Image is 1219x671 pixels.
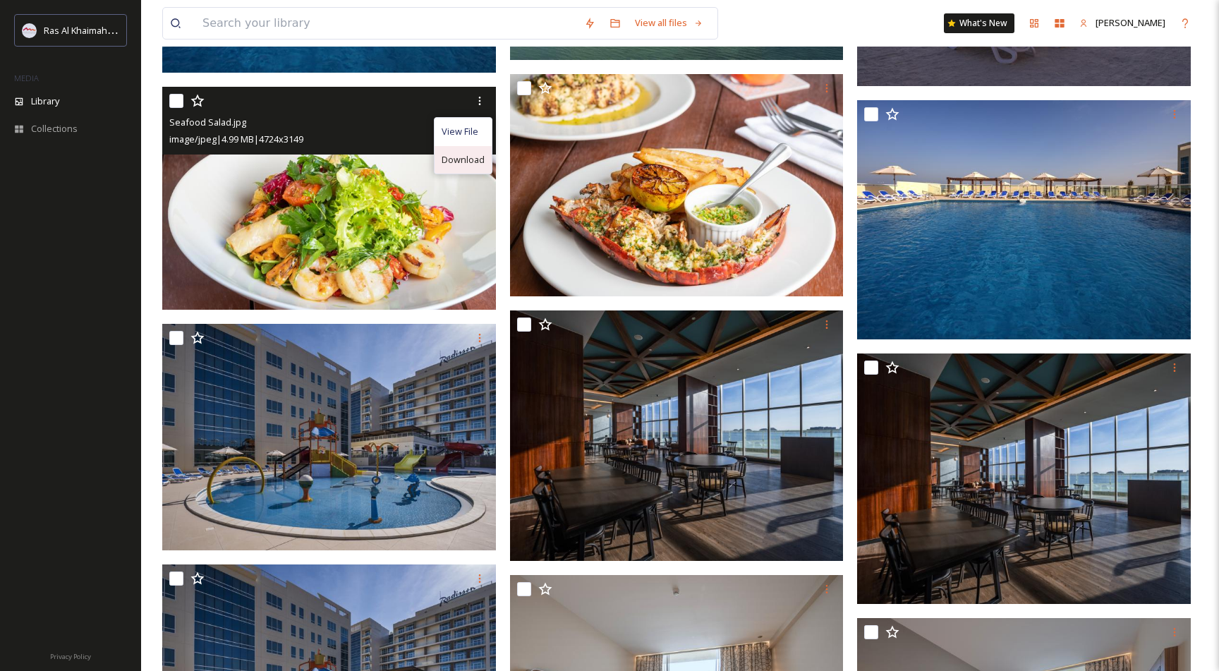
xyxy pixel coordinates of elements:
[169,133,303,145] span: image/jpeg | 4.99 MB | 4724 x 3149
[1096,16,1165,29] span: [PERSON_NAME]
[857,100,1191,339] img: DSCF9986 copy 2.jpg
[31,122,78,135] span: Collections
[857,353,1191,604] img: DSCF9861 copy.jpg
[162,324,496,550] img: DSCF9762 copy.jpg
[23,23,37,37] img: Logo_RAKTDA_RGB-01.png
[944,13,1014,33] a: What's New
[442,153,485,167] span: Download
[31,95,59,108] span: Library
[442,125,478,138] span: View File
[628,9,710,37] a: View all files
[169,116,246,128] span: Seafood Salad.jpg
[14,73,39,83] span: MEDIA
[510,310,844,561] img: DSCF9861 copy 2.jpg
[50,647,91,664] a: Privacy Policy
[1072,9,1172,37] a: [PERSON_NAME]
[50,652,91,661] span: Privacy Policy
[195,8,577,39] input: Search your library
[510,74,844,297] img: Lobster & Fries.jpg
[44,23,243,37] span: Ras Al Khaimah Tourism Development Authority
[162,87,496,310] img: Seafood Salad.jpg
